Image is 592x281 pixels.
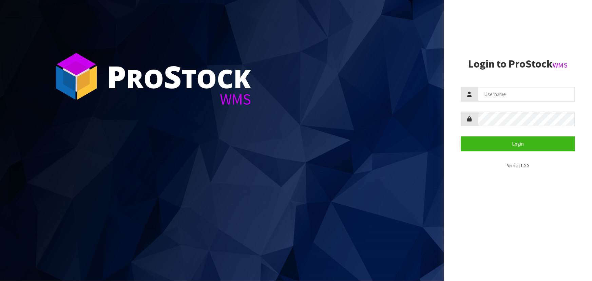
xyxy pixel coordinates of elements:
span: S [164,56,182,97]
img: ProStock Cube [51,51,102,102]
div: WMS [107,92,251,107]
small: WMS [553,61,568,70]
small: Version 1.0.0 [507,163,529,168]
input: Username [478,87,575,101]
button: Login [461,136,575,151]
h2: Login to ProStock [461,58,575,70]
span: P [107,56,126,97]
div: ro tock [107,61,251,92]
